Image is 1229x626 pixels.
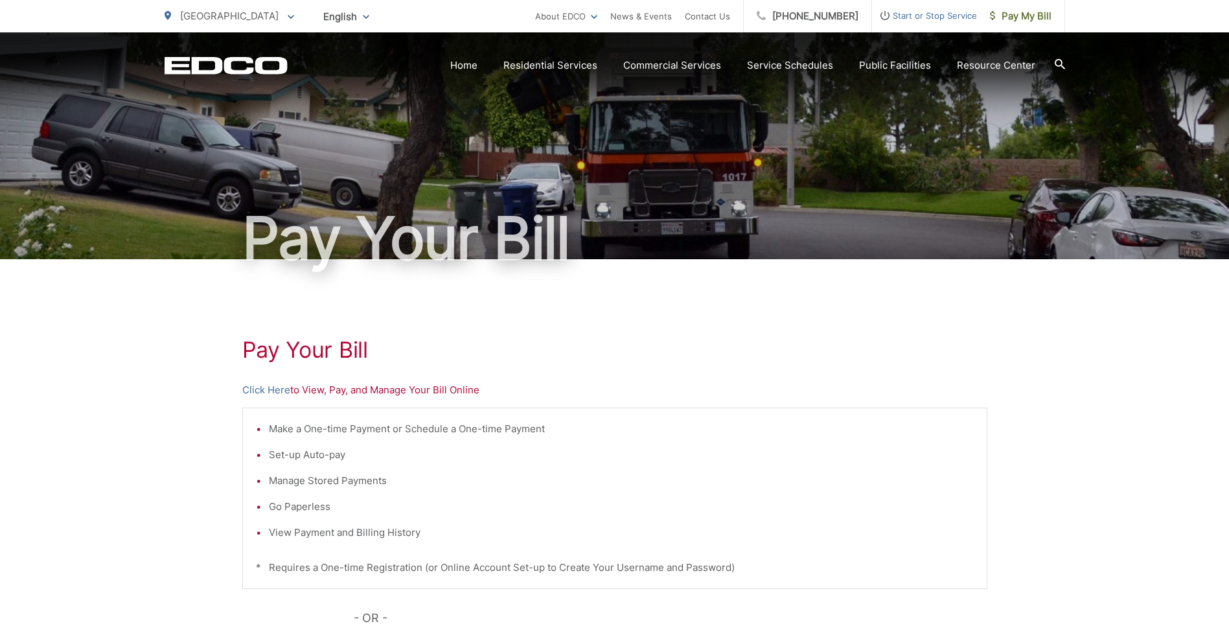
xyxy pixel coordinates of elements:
a: Residential Services [503,58,597,73]
h1: Pay Your Bill [242,337,987,363]
a: Service Schedules [747,58,833,73]
li: Set-up Auto-pay [269,447,974,463]
a: Home [450,58,477,73]
a: About EDCO [535,8,597,24]
a: Contact Us [685,8,730,24]
a: EDCD logo. Return to the homepage. [165,56,288,75]
a: Public Facilities [859,58,931,73]
a: Commercial Services [623,58,721,73]
a: Click Here [242,382,290,398]
li: Manage Stored Payments [269,473,974,489]
span: English [314,5,379,28]
li: Make a One-time Payment or Schedule a One-time Payment [269,421,974,437]
li: View Payment and Billing History [269,525,974,540]
h1: Pay Your Bill [165,206,1065,271]
p: to View, Pay, and Manage Your Bill Online [242,382,987,398]
span: [GEOGRAPHIC_DATA] [180,10,279,22]
span: Pay My Bill [990,8,1051,24]
p: * Requires a One-time Registration (or Online Account Set-up to Create Your Username and Password) [256,560,974,575]
a: Resource Center [957,58,1035,73]
a: News & Events [610,8,672,24]
li: Go Paperless [269,499,974,515]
